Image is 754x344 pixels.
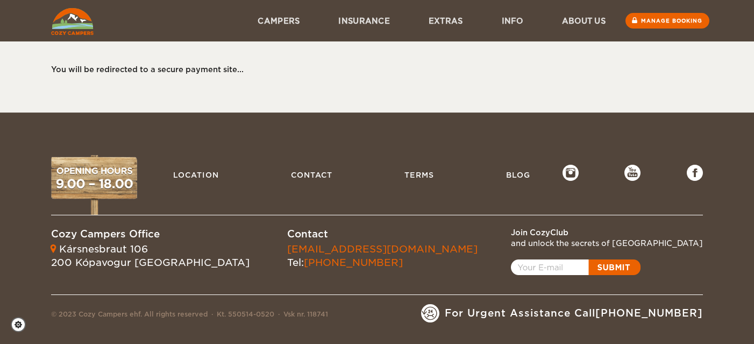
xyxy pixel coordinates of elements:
a: Cookie settings [11,317,33,332]
div: Contact [287,227,478,241]
div: Tel: [287,242,478,270]
div: Cozy Campers Office [51,227,250,241]
div: and unlock the secrets of [GEOGRAPHIC_DATA] [511,238,703,249]
a: Location [168,165,224,185]
img: Cozy Campers [51,8,94,35]
a: [PHONE_NUMBER] [304,257,403,268]
div: © 2023 Cozy Campers ehf. All rights reserved Kt. 550514-0520 Vsk nr. 118741 [51,310,328,322]
a: Blog [501,165,536,185]
span: For Urgent Assistance Call [445,306,703,320]
a: [PHONE_NUMBER] [595,307,703,319]
a: Contact [286,165,338,185]
a: Terms [399,165,439,185]
div: Join CozyClub [511,227,703,238]
div: You will be redirected to a secure payment site... [51,64,692,75]
a: Open popup [511,259,641,275]
div: Kársnesbraut 106 200 Kópavogur [GEOGRAPHIC_DATA] [51,242,250,270]
a: Manage booking [625,13,709,29]
a: [EMAIL_ADDRESS][DOMAIN_NAME] [287,243,478,255]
